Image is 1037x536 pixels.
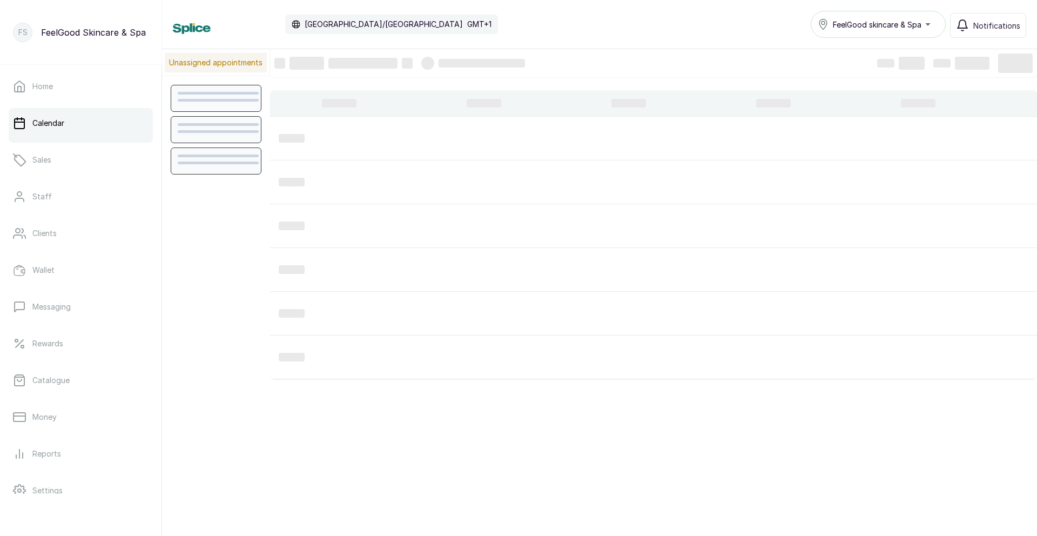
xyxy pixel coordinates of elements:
[973,20,1020,31] span: Notifications
[9,292,153,322] a: Messaging
[32,228,57,239] p: Clients
[32,265,55,276] p: Wallet
[9,439,153,469] a: Reports
[811,11,946,38] button: FeelGood skincare & Spa
[32,301,71,312] p: Messaging
[9,255,153,285] a: Wallet
[32,118,64,129] p: Calendar
[41,26,146,39] p: FeelGood Skincare & Spa
[32,81,53,92] p: Home
[32,412,57,423] p: Money
[32,485,63,496] p: Settings
[9,365,153,396] a: Catalogue
[9,218,153,249] a: Clients
[833,19,921,30] span: FeelGood skincare & Spa
[32,155,51,165] p: Sales
[32,448,61,459] p: Reports
[9,402,153,432] a: Money
[165,53,267,72] p: Unassigned appointments
[32,338,63,349] p: Rewards
[18,27,28,38] p: FS
[9,329,153,359] a: Rewards
[9,71,153,102] a: Home
[9,475,153,506] a: Settings
[9,182,153,212] a: Staff
[9,145,153,175] a: Sales
[950,13,1026,38] button: Notifications
[467,19,491,30] p: GMT+1
[305,19,463,30] p: [GEOGRAPHIC_DATA]/[GEOGRAPHIC_DATA]
[32,191,52,202] p: Staff
[32,375,70,386] p: Catalogue
[9,108,153,138] a: Calendar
